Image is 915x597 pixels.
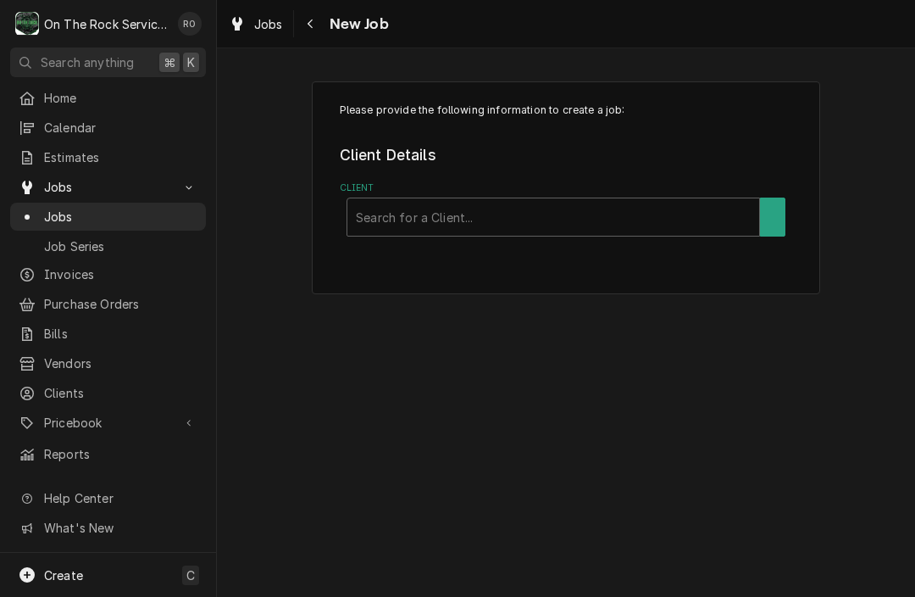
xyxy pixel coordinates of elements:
[10,84,206,112] a: Home
[44,89,197,107] span: Home
[44,354,197,372] span: Vendors
[10,290,206,318] a: Purchase Orders
[10,260,206,288] a: Invoices
[10,143,206,171] a: Estimates
[10,514,206,542] a: Go to What's New
[44,489,196,507] span: Help Center
[340,144,793,166] legend: Client Details
[178,12,202,36] div: RO
[297,10,324,37] button: Navigate back
[44,568,83,583] span: Create
[10,440,206,468] a: Reports
[44,148,197,166] span: Estimates
[44,519,196,537] span: What's New
[10,47,206,77] button: Search anything⌘K
[760,198,785,237] button: Create New Client
[10,114,206,142] a: Calendar
[340,103,793,237] div: Job Create/Update Form
[10,409,206,437] a: Go to Pricebook
[10,173,206,201] a: Go to Jobs
[44,325,197,343] span: Bills
[44,178,172,196] span: Jobs
[10,349,206,377] a: Vendors
[222,10,290,38] a: Jobs
[254,15,283,33] span: Jobs
[340,181,793,195] label: Client
[44,384,197,402] span: Clients
[10,320,206,348] a: Bills
[44,445,197,463] span: Reports
[10,379,206,407] a: Clients
[10,484,206,512] a: Go to Help Center
[178,12,202,36] div: Rich Ortega's Avatar
[44,237,197,255] span: Job Series
[164,53,175,71] span: ⌘
[44,295,197,313] span: Purchase Orders
[44,265,197,283] span: Invoices
[44,208,197,226] span: Jobs
[44,414,172,432] span: Pricebook
[44,15,169,33] div: On The Rock Services
[186,566,195,584] span: C
[340,103,793,118] p: Please provide the following information to create a job:
[312,81,820,294] div: Job Create/Update
[340,181,793,237] div: Client
[324,13,389,36] span: New Job
[44,119,197,137] span: Calendar
[187,53,195,71] span: K
[10,203,206,231] a: Jobs
[41,53,134,71] span: Search anything
[15,12,39,36] div: O
[15,12,39,36] div: On The Rock Services's Avatar
[10,232,206,260] a: Job Series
